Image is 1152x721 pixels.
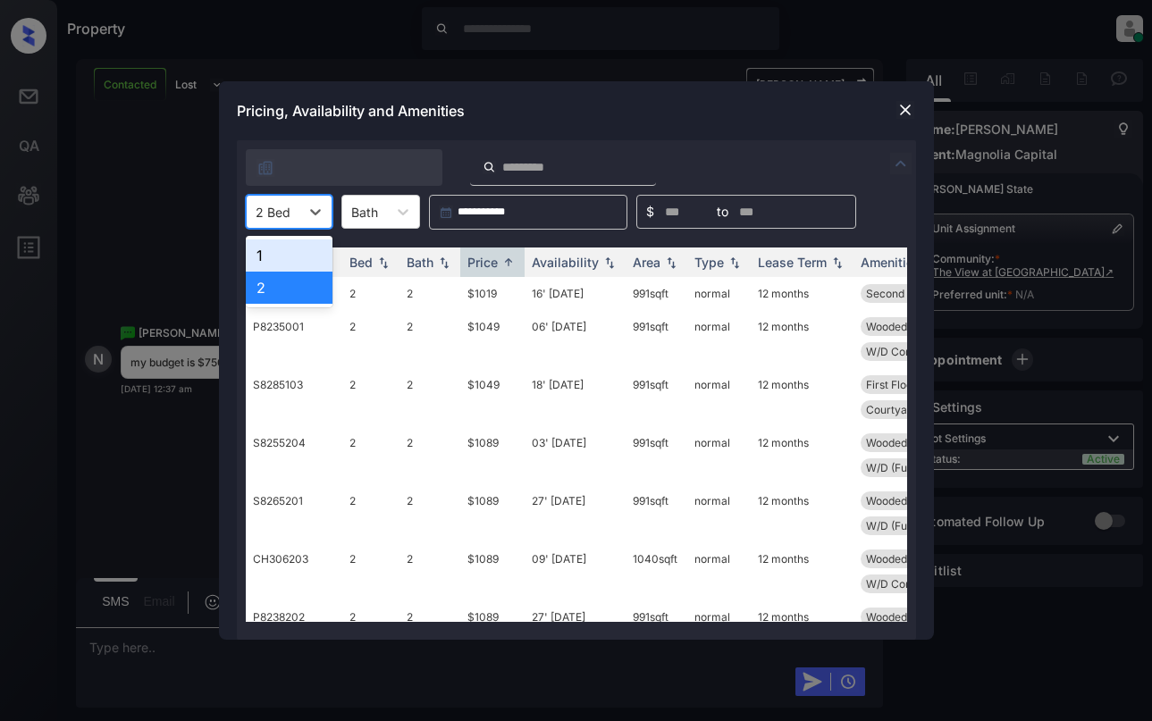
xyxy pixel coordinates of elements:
img: icon-zuma [890,153,912,174]
span: W/D (Full Sized... [866,519,952,532]
span: Wooded View [866,436,935,449]
td: 2 [399,542,460,600]
div: Amenities [861,255,921,270]
td: $1089 [460,426,525,484]
div: Availability [532,255,599,270]
td: normal [687,368,751,426]
td: normal [687,277,751,310]
td: 991 sqft [626,368,687,426]
img: sorting [601,256,618,269]
td: $1019 [460,277,525,310]
img: icon-zuma [483,159,496,175]
span: Second Floor [866,287,933,300]
td: $1049 [460,310,525,368]
td: 2 [399,426,460,484]
div: Area [633,255,660,270]
td: 2 [342,542,399,600]
img: sorting [726,256,744,269]
td: S8285103 [246,368,342,426]
td: 09' [DATE] [525,542,626,600]
td: S8255204 [246,426,342,484]
div: Price [467,255,498,270]
td: 991 sqft [626,600,687,658]
span: First Floor [866,378,917,391]
td: 12 months [751,426,853,484]
span: W/D Connections [866,345,954,358]
td: 2 [399,368,460,426]
td: $1089 [460,542,525,600]
img: sorting [662,256,680,269]
span: W/D (Full Sized... [866,461,952,474]
td: 27' [DATE] [525,600,626,658]
td: 12 months [751,600,853,658]
div: Type [694,255,724,270]
td: 12 months [751,368,853,426]
td: 2 [342,600,399,658]
span: to [717,202,728,222]
span: Wooded View [866,494,935,507]
img: close [896,101,914,119]
td: 12 months [751,484,853,542]
td: 991 sqft [626,310,687,368]
span: Wooded View [866,610,935,624]
span: Wooded View [866,552,935,566]
td: 06' [DATE] [525,310,626,368]
td: 991 sqft [626,277,687,310]
div: 1 [246,239,332,272]
span: Courtyard view [866,403,945,416]
span: W/D Connections [866,577,954,591]
td: 27' [DATE] [525,484,626,542]
td: 2 [342,484,399,542]
td: S8265201 [246,484,342,542]
td: normal [687,426,751,484]
td: 2 [342,368,399,426]
td: normal [687,310,751,368]
td: 12 months [751,310,853,368]
td: normal [687,542,751,600]
td: 2 [399,600,460,658]
img: sorting [374,256,392,269]
span: Wooded View [866,320,935,333]
td: normal [687,484,751,542]
div: Lease Term [758,255,827,270]
span: $ [646,202,654,222]
td: $1089 [460,484,525,542]
td: 1040 sqft [626,542,687,600]
div: Bed [349,255,373,270]
td: 2 [342,426,399,484]
img: sorting [500,256,517,269]
td: 2 [399,277,460,310]
div: Bath [407,255,433,270]
td: P8235001 [246,310,342,368]
td: 2 [399,310,460,368]
td: 2 [342,277,399,310]
td: CH306203 [246,542,342,600]
td: P8238202 [246,600,342,658]
td: 991 sqft [626,484,687,542]
img: sorting [435,256,453,269]
td: 991 sqft [626,426,687,484]
div: Pricing, Availability and Amenities [219,81,934,140]
div: 2 [246,272,332,304]
td: 18' [DATE] [525,368,626,426]
td: normal [687,600,751,658]
img: icon-zuma [256,159,274,177]
td: 2 [399,484,460,542]
td: 03' [DATE] [525,426,626,484]
td: 12 months [751,542,853,600]
img: sorting [828,256,846,269]
td: 2 [342,310,399,368]
td: 12 months [751,277,853,310]
td: $1089 [460,600,525,658]
td: 16' [DATE] [525,277,626,310]
td: $1049 [460,368,525,426]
